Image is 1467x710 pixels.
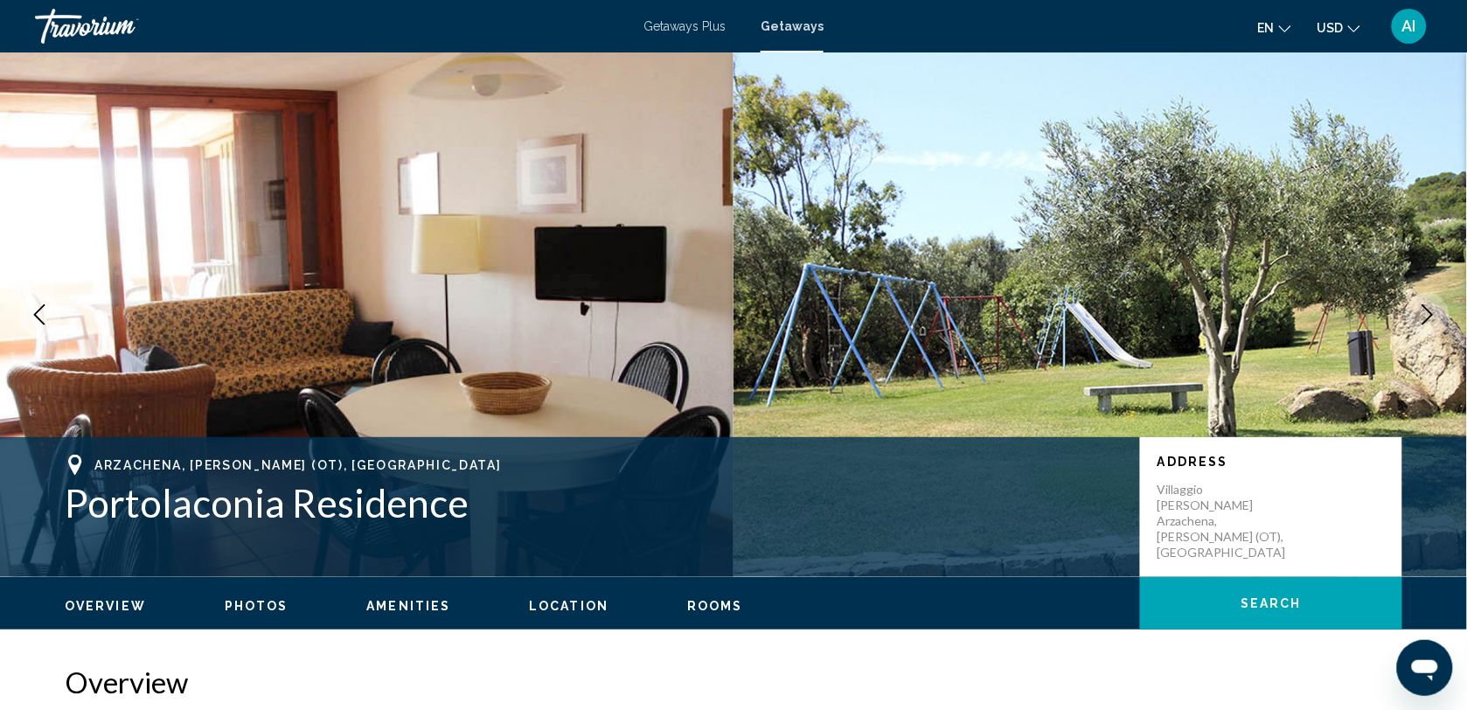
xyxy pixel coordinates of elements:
a: Travorium [35,9,626,44]
button: Photos [225,598,289,614]
span: Rooms [687,599,743,613]
h2: Overview [65,665,1402,700]
iframe: Кнопка запуска окна обмена сообщениями [1397,640,1453,696]
button: Next image [1406,293,1450,337]
span: Location [529,599,608,613]
button: Amenities [366,598,450,614]
button: Previous image [17,293,61,337]
button: Location [529,598,608,614]
a: Getaways [761,19,824,33]
span: AI [1402,17,1416,35]
button: Change language [1258,15,1291,40]
button: Change currency [1318,15,1360,40]
span: Search [1241,597,1302,611]
span: Amenities [366,599,450,613]
p: Address [1158,455,1385,469]
p: Villaggio [PERSON_NAME] Arzachena, [PERSON_NAME] (OT), [GEOGRAPHIC_DATA] [1158,482,1297,560]
span: Photos [225,599,289,613]
button: Rooms [687,598,743,614]
a: Getaways Plus [643,19,726,33]
h1: Portolaconia Residence [65,480,1123,526]
button: User Menu [1387,8,1432,45]
button: Search [1140,577,1402,630]
span: Arzachena, [PERSON_NAME] (OT), [GEOGRAPHIC_DATA] [94,458,502,472]
span: USD [1318,21,1344,35]
span: Overview [65,599,146,613]
span: en [1258,21,1275,35]
button: Overview [65,598,146,614]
